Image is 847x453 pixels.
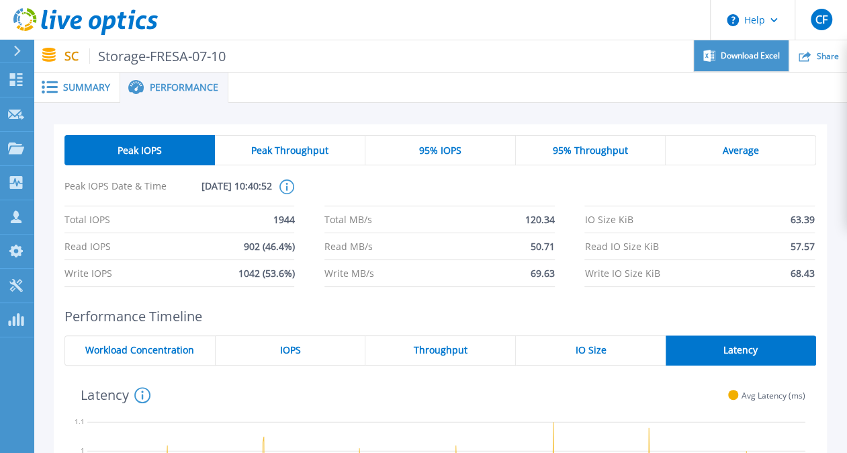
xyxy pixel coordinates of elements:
span: Download Excel [721,52,780,60]
span: Summary [63,83,110,92]
span: CF [815,14,827,25]
span: 68.43 [791,260,815,286]
span: 120.34 [525,206,555,233]
span: IO Size KiB [584,206,633,233]
span: Performance [150,83,218,92]
text: 1.1 [75,417,85,426]
span: 1042 (53.6%) [238,260,294,286]
span: Avg Latency (ms) [742,390,805,401]
span: Read IO Size KiB [584,233,658,259]
span: IO Size [576,345,607,356]
span: 69.63 [531,260,555,286]
span: 50.71 [531,233,555,259]
span: Write IO Size KiB [584,260,660,286]
span: 902 (46.4%) [243,233,294,259]
span: Peak IOPS Date & Time [64,179,169,206]
p: SC [64,48,226,64]
span: [DATE] 10:40:52 [169,179,273,206]
span: Throughput [414,345,467,356]
span: Storage-FRESA-07-10 [89,48,226,64]
span: Peak IOPS [118,145,162,156]
span: Average [723,145,759,156]
span: Write MB/s [324,260,374,286]
span: Latency [723,345,758,356]
h2: Performance Timeline [64,308,816,324]
span: 1944 [273,206,294,233]
span: 57.57 [791,233,815,259]
span: Write IOPS [64,260,112,286]
span: IOPS [280,345,301,356]
span: Workload Concentration [85,345,194,356]
span: Peak Throughput [251,145,328,156]
span: 95% Throughput [553,145,628,156]
span: Read IOPS [64,233,111,259]
span: Total IOPS [64,206,110,233]
span: Total MB/s [324,206,372,233]
span: 63.39 [791,206,815,233]
span: 95% IOPS [419,145,461,156]
span: Share [816,52,838,60]
h4: Latency [81,387,150,403]
span: Read MB/s [324,233,373,259]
